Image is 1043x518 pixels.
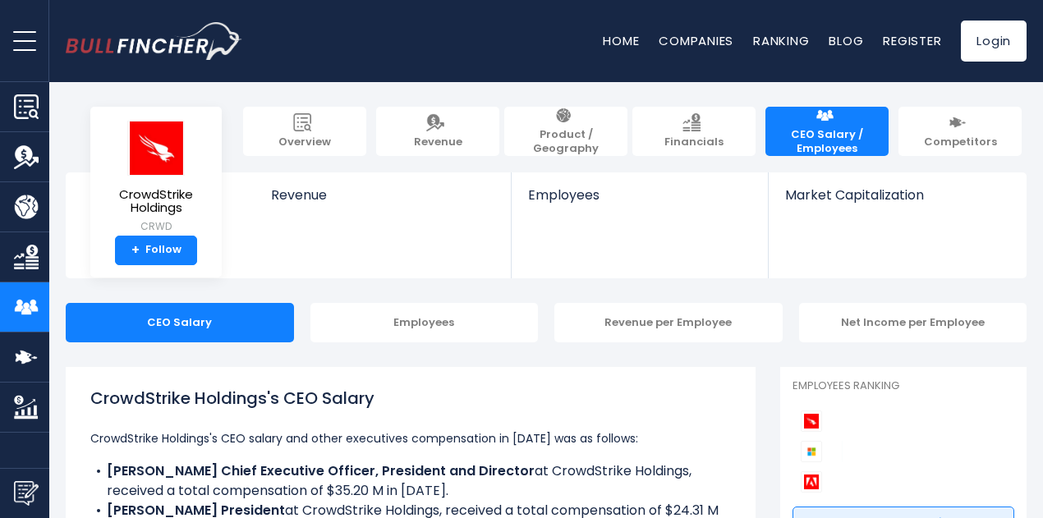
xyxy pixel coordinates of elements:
a: Revenue [255,172,512,231]
a: Go to homepage [66,22,242,60]
a: Companies [659,32,733,49]
a: Register [883,32,941,49]
span: CEO Salary / Employees [774,128,880,156]
img: Microsoft Corporation competitors logo [801,441,822,462]
a: CEO Salary / Employees [765,107,889,156]
a: CrowdStrike Holdings CRWD [103,120,209,236]
a: Overview [243,107,366,156]
span: Revenue [271,187,495,203]
span: Market Capitalization [785,187,1009,203]
a: Competitors [898,107,1022,156]
img: Adobe competitors logo [801,471,822,493]
a: Employees [512,172,767,231]
li: at CrowdStrike Holdings, received a total compensation of $35.20 M in [DATE]. [90,461,731,501]
div: CEO Salary [66,303,294,342]
span: Revenue [414,135,462,149]
a: Financials [632,107,756,156]
a: +Follow [115,236,197,265]
a: Home [603,32,639,49]
p: Employees Ranking [793,379,1014,393]
a: Blog [829,32,863,49]
div: Revenue per Employee [554,303,783,342]
a: Product / Geography [504,107,627,156]
span: CrowdStrike Holdings [103,188,209,215]
span: Overview [278,135,331,149]
span: Competitors [924,135,997,149]
span: Employees [528,187,751,203]
small: CRWD [103,219,209,234]
img: CrowdStrike Holdings competitors logo [801,410,822,432]
a: Market Capitalization [769,172,1025,231]
a: Ranking [753,32,809,49]
b: [PERSON_NAME] Chief Executive Officer, President and Director [107,461,535,480]
div: Employees [310,303,539,342]
span: Financials [664,135,724,149]
div: Net Income per Employee [799,303,1027,342]
span: Product / Geography [512,128,619,156]
img: bullfincher logo [66,22,242,60]
a: Revenue [376,107,499,156]
a: Login [961,21,1027,62]
strong: + [131,243,140,258]
h1: CrowdStrike Holdings's CEO Salary [90,386,731,410]
p: CrowdStrike Holdings's CEO salary and other executives compensation in [DATE] was as follows: [90,429,731,448]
